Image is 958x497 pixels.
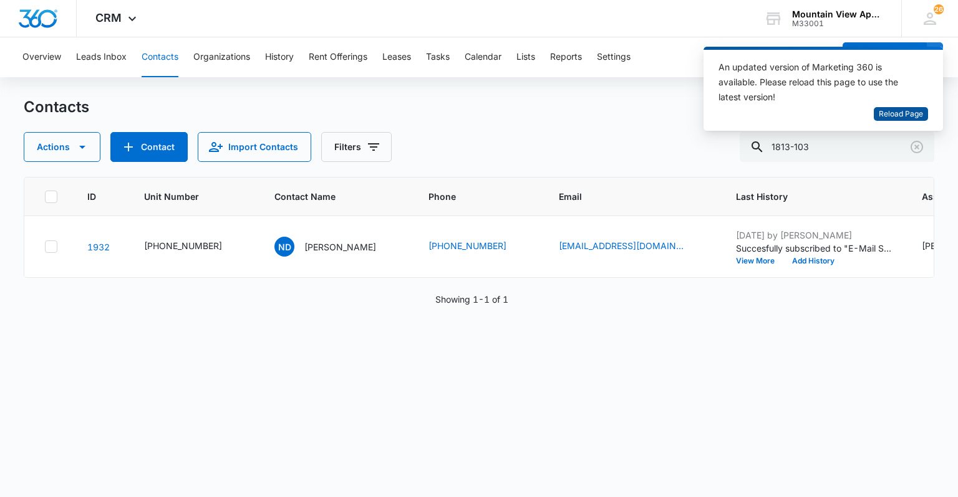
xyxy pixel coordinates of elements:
button: View More [736,257,783,265]
span: Unit Number [144,190,244,203]
button: Leads Inbox [76,37,127,77]
div: account name [792,9,883,19]
span: CRM [95,11,122,24]
span: ID [87,190,96,203]
button: Tasks [426,37,450,77]
span: Email [559,190,688,203]
button: Settings [597,37,631,77]
input: Search Contacts [740,132,934,162]
span: Last History [736,190,874,203]
button: Lists [516,37,535,77]
div: account id [792,19,883,28]
button: History [265,37,294,77]
span: ND [274,237,294,257]
button: Calendar [465,37,501,77]
button: Leases [382,37,411,77]
button: Add Contact [843,42,927,72]
p: [DATE] by [PERSON_NAME] [736,229,892,242]
span: Contact Name [274,190,380,203]
a: Navigate to contact details page for Nathan Dewey [87,242,110,252]
div: An updated version of Marketing 360 is available. Please reload this page to use the latest version! [718,60,913,105]
div: Contact Name - Nathan Dewey - Select to Edit Field [274,237,399,257]
button: Add Contact [110,132,188,162]
button: Filters [321,132,392,162]
button: Organizations [193,37,250,77]
button: Rent Offerings [309,37,367,77]
div: notifications count [934,4,944,14]
p: Showing 1-1 of 1 [435,293,508,306]
h1: Contacts [24,98,89,116]
button: Import Contacts [198,132,311,162]
div: Phone - (970) 443-9440 - Select to Edit Field [428,239,529,254]
div: Email - nwdewey@gmail.com - Select to Edit Field [559,239,706,254]
button: Overview [22,37,61,77]
button: Clear [907,137,927,157]
p: Succesfully subscribed to "E-Mail Subscribers". [736,242,892,255]
button: Contacts [142,37,178,77]
button: Actions [24,132,100,162]
div: [PHONE_NUMBER] [144,239,222,252]
button: Reports [550,37,582,77]
span: Phone [428,190,511,203]
button: Reload Page [874,107,928,121]
button: Add History [783,257,843,265]
p: [PERSON_NAME] [304,240,376,253]
div: Unit Number - 545-1813-103 - Select to Edit Field [144,239,244,254]
a: [PHONE_NUMBER] [428,239,506,252]
span: Reload Page [879,108,923,120]
span: 26 [934,4,944,14]
a: [EMAIL_ADDRESS][DOMAIN_NAME] [559,239,684,252]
